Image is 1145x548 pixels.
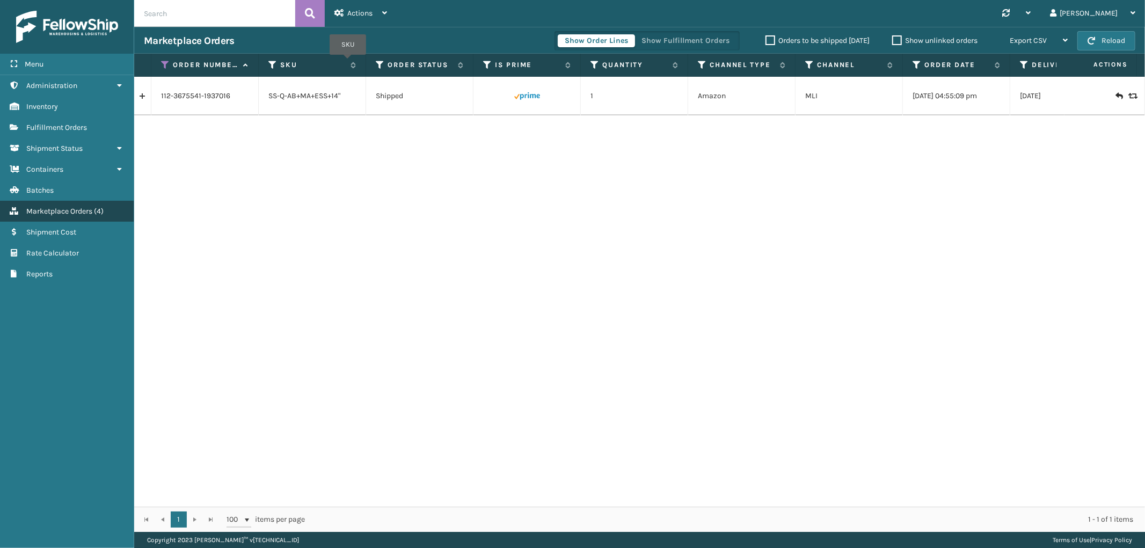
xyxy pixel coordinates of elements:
label: Order Date [924,60,989,70]
h3: Marketplace Orders [144,34,234,47]
button: Show Fulfillment Orders [635,34,736,47]
span: Actions [347,9,373,18]
label: Orders to be shipped [DATE] [765,36,870,45]
a: 112-3675541-1937016 [161,91,230,101]
label: Quantity [602,60,667,70]
span: Reports [26,269,53,279]
p: Copyright 2023 [PERSON_NAME]™ v [TECHNICAL_ID] [147,532,299,548]
div: | [1053,532,1132,548]
span: Marketplace Orders [26,207,92,216]
label: Channel Type [710,60,775,70]
span: Shipment Status [26,144,83,153]
label: Channel [817,60,882,70]
span: 100 [227,514,243,525]
span: Containers [26,165,63,174]
span: Rate Calculator [26,249,79,258]
a: Privacy Policy [1091,536,1132,544]
td: Amazon [688,77,796,115]
label: Deliver By Date [1032,60,1097,70]
i: Replace [1128,92,1135,100]
i: Create Return Label [1115,91,1122,101]
span: items per page [227,512,305,528]
td: Shipped [366,77,473,115]
span: Fulfillment Orders [26,123,87,132]
td: 1 [581,77,688,115]
label: Order Status [388,60,453,70]
span: ( 4 ) [94,207,104,216]
div: 1 - 1 of 1 items [320,514,1133,525]
label: Order Number [173,60,238,70]
img: logo [16,11,118,43]
span: Export CSV [1010,36,1047,45]
span: Administration [26,81,77,90]
td: [DATE] [1010,77,1118,115]
span: Actions [1060,56,1134,74]
td: [DATE] 04:55:09 pm [903,77,1010,115]
label: SKU [280,60,345,70]
button: Show Order Lines [558,34,635,47]
a: SS-Q-AB+MA+ESS+14" [268,91,340,100]
label: Is Prime [495,60,560,70]
span: Batches [26,186,54,195]
a: 1 [171,512,187,528]
span: Inventory [26,102,58,111]
button: Reload [1077,31,1135,50]
span: Shipment Cost [26,228,76,237]
td: MLI [796,77,903,115]
span: Menu [25,60,43,69]
a: Terms of Use [1053,536,1090,544]
label: Show unlinked orders [892,36,978,45]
